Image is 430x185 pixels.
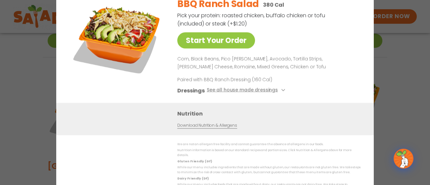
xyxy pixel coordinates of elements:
p: Pick your protein: roasted chicken, buffalo chicken or tofu (included) or steak (+$1.20) [177,11,326,28]
p: While our menu includes ingredients that are made without gluten, our restaurants are not gluten ... [177,165,361,175]
strong: Gluten Friendly (GF) [177,159,212,163]
p: Corn, Black Beans, Pico [PERSON_NAME], Avocado, Tortilla Strips, [PERSON_NAME] Cheese, Romaine, M... [177,55,358,71]
strong: Dairy Friendly (DF) [177,176,208,180]
img: wpChatIcon [394,149,413,168]
a: Start Your Order [177,32,255,48]
p: 380 Cal [263,1,284,9]
p: We are not an allergen free facility and cannot guarantee the absence of allergens in our foods. [177,142,361,147]
p: Paired with BBQ Ranch Dressing (160 Cal) [177,76,300,83]
p: Nutrition information is based on our standard recipes and portion sizes. Click Nutrition & Aller... [177,148,361,158]
h3: Nutrition [177,109,364,117]
h3: Dressings [177,86,205,94]
button: See all house made dressings [207,86,287,94]
a: Download Nutrition & Allergens [177,122,237,128]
